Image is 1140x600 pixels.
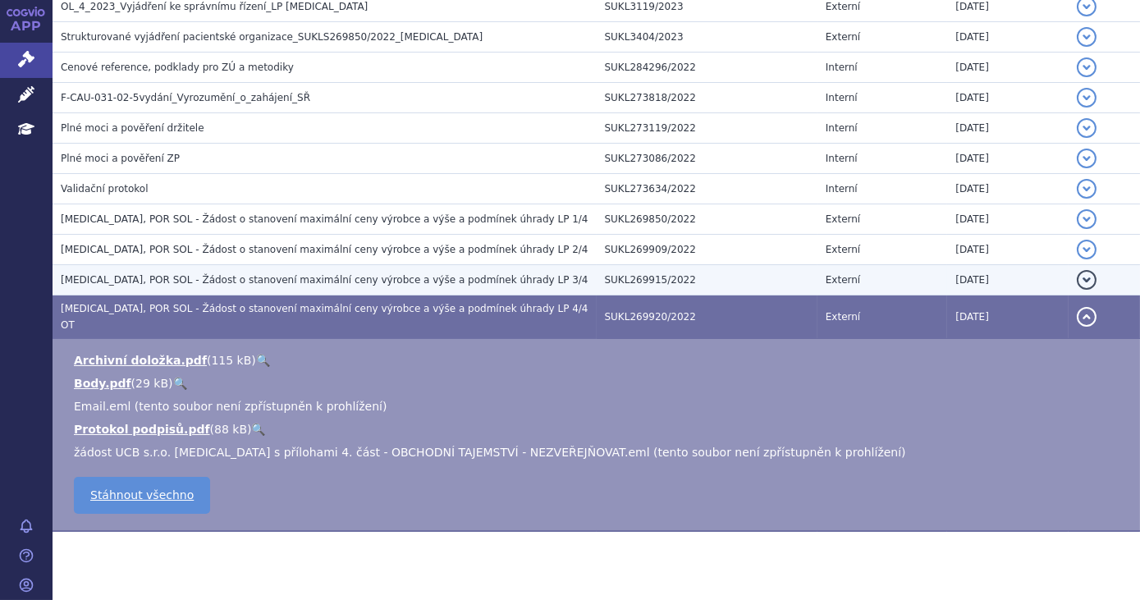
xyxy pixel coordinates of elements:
span: FINTEPLA, POR SOL - Žádost o stanovení maximální ceny výrobce a výše a podmínek úhrady LP 4/4 OT [61,303,588,331]
td: SUKL269920/2022 [597,295,817,339]
a: 🔍 [256,354,270,367]
span: Externí [826,244,860,255]
td: SUKL269850/2022 [597,204,817,235]
a: Body.pdf [74,377,131,390]
td: [DATE] [947,295,1069,339]
td: [DATE] [947,53,1069,83]
td: SUKL284296/2022 [597,53,817,83]
a: Stáhnout všechno [74,477,210,514]
span: Strukturované vyjádření pacientské organizace_SUKLS269850/2022_FINTEPLA [61,31,483,43]
span: Externí [826,213,860,225]
span: FINTEPLA, POR SOL - Žádost o stanovení maximální ceny výrobce a výše a podmínek úhrady LP 2/4 [61,244,588,255]
button: detail [1077,27,1097,47]
span: Externí [826,31,860,43]
span: OL_4_2023_Vyjádření ke správnímu řízení_LP FINTEPLA [61,1,368,12]
td: SUKL269909/2022 [597,235,817,265]
td: [DATE] [947,204,1069,235]
span: Interní [826,153,858,164]
td: [DATE] [947,144,1069,174]
button: detail [1077,149,1097,168]
button: detail [1077,118,1097,138]
span: Cenové reference, podklady pro ZÚ a metodiky [61,62,294,73]
span: Externí [826,274,860,286]
td: SUKL3404/2023 [597,22,817,53]
a: 🔍 [251,423,265,436]
span: FINTEPLA, POR SOL - Žádost o stanovení maximální ceny výrobce a výše a podmínek úhrady LP 1/4 [61,213,588,225]
td: SUKL273818/2022 [597,83,817,113]
td: [DATE] [947,113,1069,144]
span: Externí [826,311,860,323]
td: [DATE] [947,83,1069,113]
span: 88 kB [214,423,247,436]
button: detail [1077,270,1097,290]
span: Interní [826,92,858,103]
span: FINTEPLA, POR SOL - Žádost o stanovení maximální ceny výrobce a výše a podmínek úhrady LP 3/4 [61,274,588,286]
button: detail [1077,57,1097,77]
td: SUKL273086/2022 [597,144,817,174]
button: detail [1077,88,1097,108]
td: [DATE] [947,235,1069,265]
a: Archivní doložka.pdf [74,354,207,367]
td: [DATE] [947,174,1069,204]
button: detail [1077,209,1097,229]
td: SUKL273119/2022 [597,113,817,144]
span: Interní [826,62,858,73]
td: SUKL273634/2022 [597,174,817,204]
td: [DATE] [947,22,1069,53]
button: detail [1077,307,1097,327]
li: ( ) [74,375,1124,392]
span: Externí [826,1,860,12]
button: detail [1077,179,1097,199]
span: Plné moci a pověření držitele [61,122,204,134]
span: Interní [826,122,858,134]
li: ( ) [74,352,1124,369]
span: žádost UCB s.r.o. [MEDICAL_DATA] s přílohami 4. část - OBCHODNÍ TAJEMSTVÍ - NEZVEŘEJŇOVAT.eml (te... [74,446,906,459]
span: 115 kB [211,354,251,367]
a: 🔍 [173,377,187,390]
span: Plné moci a pověření ZP [61,153,180,164]
td: SUKL269915/2022 [597,265,817,295]
span: Validační protokol [61,183,149,195]
span: Interní [826,183,858,195]
a: Protokol podpisů.pdf [74,423,210,436]
span: Email.eml (tento soubor není zpřístupněn k prohlížení) [74,400,387,413]
span: F-CAU-031-02-5vydání_Vyrozumění_o_zahájení_SŘ [61,92,310,103]
td: [DATE] [947,265,1069,295]
button: detail [1077,240,1097,259]
li: ( ) [74,421,1124,437]
span: 29 kB [135,377,168,390]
